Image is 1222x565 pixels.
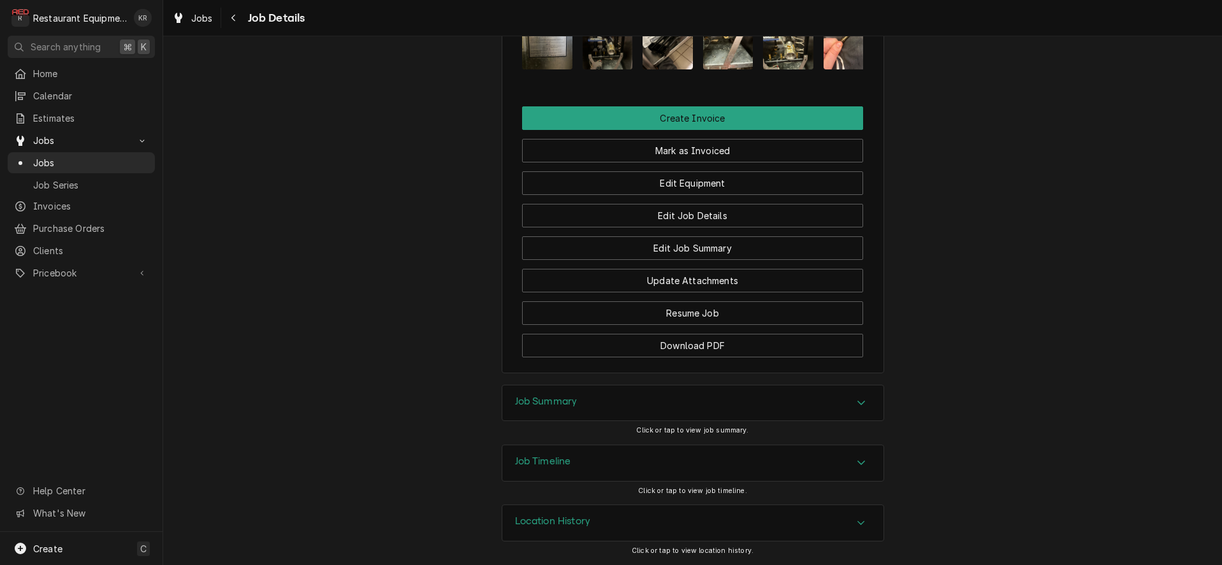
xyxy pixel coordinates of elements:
[224,8,244,28] button: Navigate back
[522,325,863,357] div: Button Group Row
[8,36,155,58] button: Search anything⌘K
[33,266,129,280] span: Pricebook
[632,547,753,555] span: Click or tap to view location history.
[33,244,149,257] span: Clients
[522,162,863,195] div: Button Group Row
[123,40,132,54] span: ⌘
[522,236,863,260] button: Edit Job Summary
[33,506,147,520] span: What's New
[502,385,884,422] div: Job Summary
[33,134,129,147] span: Jobs
[33,111,149,125] span: Estimates
[636,426,748,434] span: Click or tap to view job summary.
[8,218,155,239] a: Purchase Orders
[33,484,147,497] span: Help Center
[502,505,884,541] button: Accordion Details Expand Trigger
[8,130,155,151] a: Go to Jobs
[11,9,29,27] div: Restaurant Equipment Diagnostics's Avatar
[515,455,571,468] h3: Job Timeline
[141,40,147,54] span: K
[515,515,591,527] h3: Location History
[244,10,305,27] span: Job Details
[8,503,155,524] a: Go to What's New
[33,222,149,235] span: Purchase Orders
[8,196,155,217] a: Invoices
[8,262,155,283] a: Go to Pricebook
[167,8,218,29] a: Jobs
[522,106,863,130] button: Create Invoice
[502,385,884,421] button: Accordion Details Expand Trigger
[8,63,155,84] a: Home
[522,292,863,325] div: Button Group Row
[502,385,884,421] div: Accordion Header
[8,480,155,501] a: Go to Help Center
[191,11,213,25] span: Jobs
[31,40,101,54] span: Search anything
[502,445,884,481] button: Accordion Details Expand Trigger
[522,106,863,130] div: Button Group Row
[8,175,155,196] a: Job Series
[33,156,149,169] span: Jobs
[33,543,62,554] span: Create
[638,487,746,495] span: Click or tap to view job timeline.
[33,178,149,192] span: Job Series
[522,204,863,227] button: Edit Job Details
[522,269,863,292] button: Update Attachments
[8,240,155,261] a: Clients
[502,504,884,541] div: Location History
[522,301,863,325] button: Resume Job
[522,260,863,292] div: Button Group Row
[8,108,155,129] a: Estimates
[33,11,127,25] div: Restaurant Equipment Diagnostics
[134,9,152,27] div: KR
[8,152,155,173] a: Jobs
[33,199,149,213] span: Invoices
[502,445,884,481] div: Accordion Header
[522,171,863,195] button: Edit Equipment
[502,505,884,541] div: Accordion Header
[522,139,863,162] button: Mark as Invoiced
[515,396,578,408] h3: Job Summary
[11,9,29,27] div: R
[33,67,149,80] span: Home
[8,85,155,106] a: Calendar
[522,195,863,227] div: Button Group Row
[140,542,147,555] span: C
[134,9,152,27] div: Kelli Robinette's Avatar
[522,130,863,162] div: Button Group Row
[502,445,884,482] div: Job Timeline
[33,89,149,103] span: Calendar
[522,227,863,260] div: Button Group Row
[522,334,863,357] button: Download PDF
[522,106,863,357] div: Button Group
